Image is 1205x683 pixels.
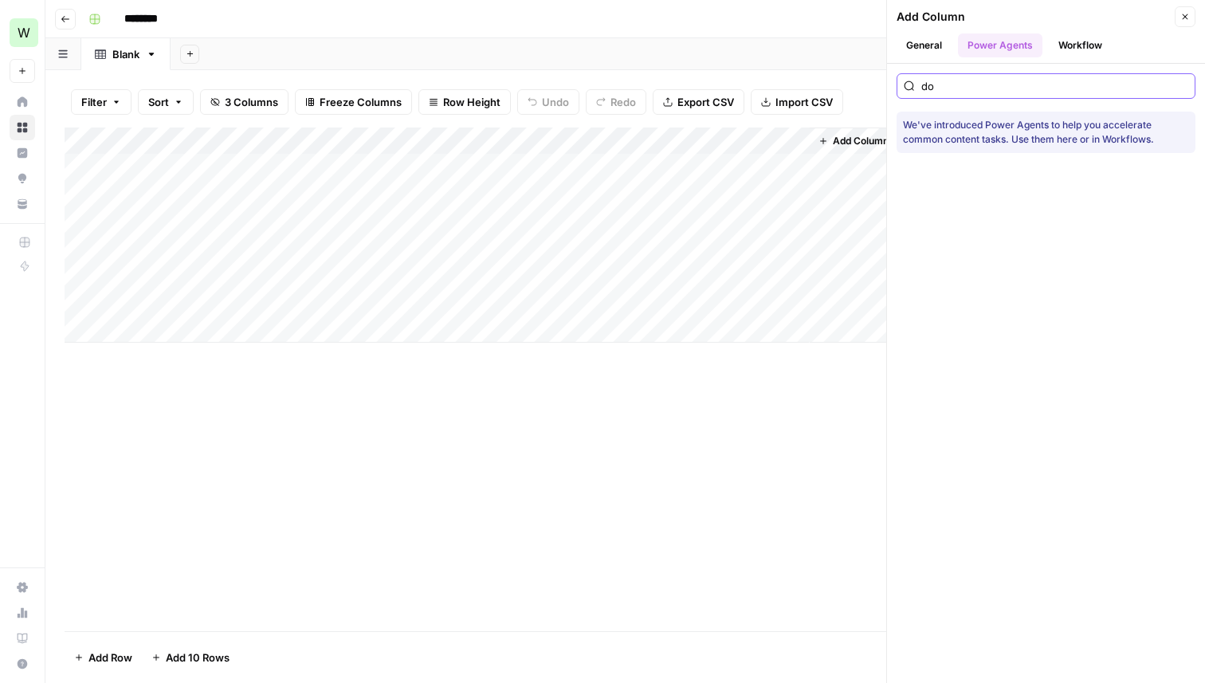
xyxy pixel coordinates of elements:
[542,94,569,110] span: Undo
[10,600,35,626] a: Usage
[653,89,744,115] button: Export CSV
[320,94,402,110] span: Freeze Columns
[418,89,511,115] button: Row Height
[610,94,636,110] span: Redo
[1049,33,1112,57] button: Workflow
[903,118,1189,147] div: We've introduced Power Agents to help you accelerate common content tasks. Use them here or in Wo...
[200,89,288,115] button: 3 Columns
[81,38,171,70] a: Blank
[10,13,35,53] button: Workspace: Workspace1
[295,89,412,115] button: Freeze Columns
[166,650,230,665] span: Add 10 Rows
[833,134,889,148] span: Add Column
[10,166,35,191] a: Opportunities
[897,33,952,57] button: General
[65,645,142,670] button: Add Row
[10,626,35,651] a: Learning Hub
[677,94,734,110] span: Export CSV
[10,575,35,600] a: Settings
[142,645,239,670] button: Add 10 Rows
[443,94,500,110] span: Row Height
[958,33,1042,57] button: Power Agents
[921,78,1188,94] input: Search Power Agents
[517,89,579,115] button: Undo
[812,131,895,151] button: Add Column
[71,89,131,115] button: Filter
[10,651,35,677] button: Help + Support
[10,115,35,140] a: Browse
[138,89,194,115] button: Sort
[225,94,278,110] span: 3 Columns
[81,94,107,110] span: Filter
[10,89,35,115] a: Home
[751,89,843,115] button: Import CSV
[88,650,132,665] span: Add Row
[148,94,169,110] span: Sort
[18,23,30,42] span: W
[586,89,646,115] button: Redo
[10,140,35,166] a: Insights
[775,94,833,110] span: Import CSV
[112,46,139,62] div: Blank
[10,191,35,217] a: Your Data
